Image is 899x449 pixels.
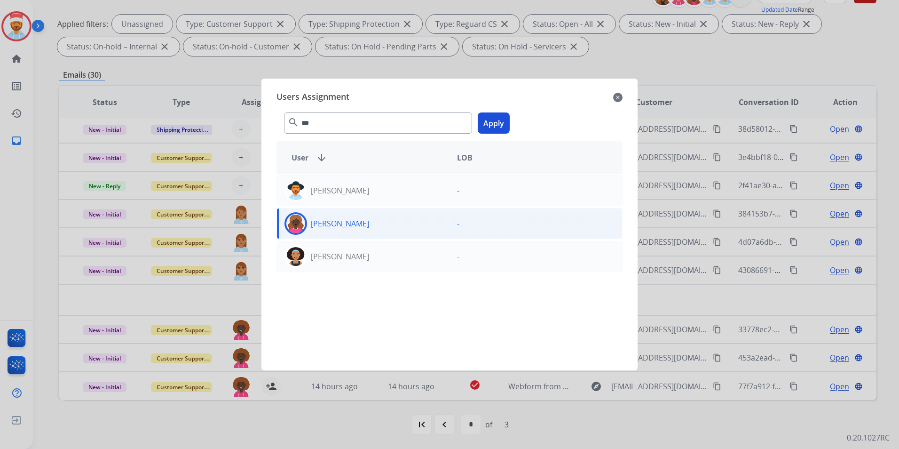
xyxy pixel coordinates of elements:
[457,152,473,163] span: LOB
[288,117,299,128] mat-icon: search
[284,152,449,163] div: User
[316,152,327,163] mat-icon: arrow_downward
[457,251,459,262] p: -
[311,251,369,262] p: [PERSON_NAME]
[457,218,459,229] p: -
[311,185,369,196] p: [PERSON_NAME]
[311,218,369,229] p: [PERSON_NAME]
[457,185,459,196] p: -
[276,90,349,105] span: Users Assignment
[478,112,510,134] button: Apply
[613,92,623,103] mat-icon: close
